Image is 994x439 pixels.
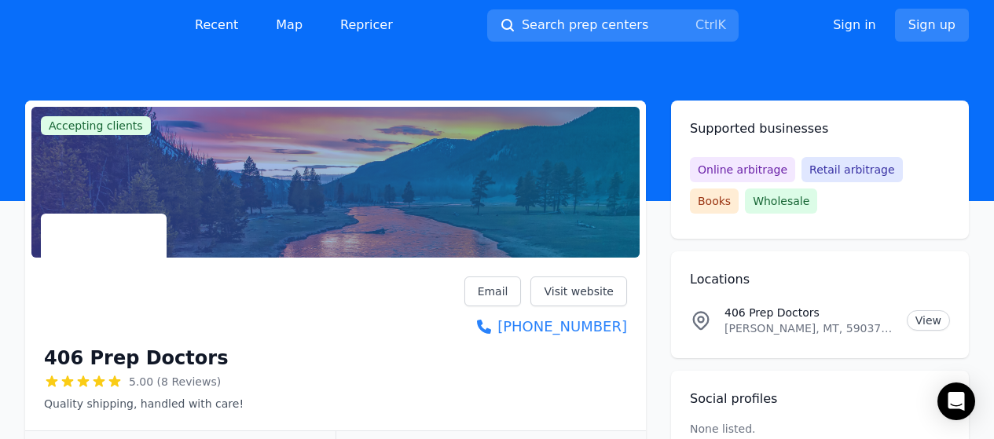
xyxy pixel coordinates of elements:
span: Online arbitrage [690,157,795,182]
a: Repricer [328,9,405,41]
kbd: K [717,17,726,32]
button: Search prep centersCtrlK [487,9,739,42]
p: 406 Prep Doctors [724,305,894,320]
span: Wholesale [745,188,817,214]
a: View [907,310,950,331]
a: Sign in [833,16,876,35]
h2: Locations [690,270,950,289]
p: [PERSON_NAME], MT, 59037, [GEOGRAPHIC_DATA] [724,320,894,336]
span: Accepting clients [41,116,151,135]
a: Map [263,9,315,41]
div: Open Intercom Messenger [937,382,975,420]
img: 406 Prep Doctors [44,217,163,336]
span: Search prep centers [522,16,648,35]
p: Quality shipping, handled with care! [44,396,244,412]
span: Books [690,188,739,214]
h2: Supported businesses [690,119,950,138]
h2: Social profiles [690,390,950,408]
a: Sign up [895,9,969,42]
span: Retail arbitrage [801,157,902,182]
span: 5.00 (8 Reviews) [129,374,221,390]
a: [PHONE_NUMBER] [464,316,627,338]
a: Email [464,276,522,306]
a: Recent [182,9,251,41]
a: Visit website [530,276,627,306]
img: PrepCenter [25,14,151,36]
kbd: Ctrl [695,17,717,32]
p: None listed. [690,421,756,437]
h1: 406 Prep Doctors [44,346,228,371]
